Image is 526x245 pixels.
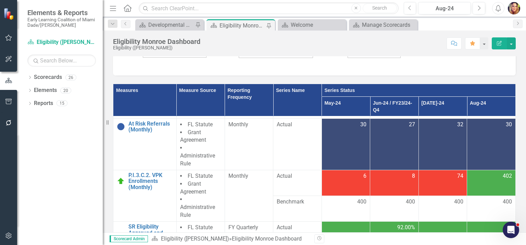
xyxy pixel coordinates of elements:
td: Double-Click to Edit [322,170,370,196]
span: Administrative Rule [180,152,215,167]
td: Double-Click to Edit [467,118,516,170]
div: FY Quarterly [228,224,270,232]
div: Eligibility ([PERSON_NAME]) [113,45,200,50]
a: Eligibility ([PERSON_NAME]) [27,38,96,46]
td: Double-Click to Edit [370,221,418,234]
td: Double-Click to Edit Right Click for Context Menu [113,170,177,221]
div: Eligibility Monroe Dashboard [113,38,200,45]
span: 6 [363,172,366,180]
span: Search [372,5,387,11]
td: Double-Click to Edit [322,196,370,221]
td: Double-Click to Edit [370,170,418,196]
div: 20 [60,87,71,93]
span: 30 [506,121,512,129]
span: Actual [277,121,318,129]
span: 400 [454,198,463,206]
div: 15 [57,101,67,106]
td: Double-Click to Edit [225,170,273,221]
img: No Information [117,122,125,131]
span: Benchmark [277,198,318,206]
td: Double-Click to Edit [467,170,516,196]
td: Double-Click to Edit [370,118,418,170]
span: 32 [457,121,463,129]
td: Double-Click to Edit [176,118,225,170]
td: Double-Click to Edit [370,196,418,221]
span: Scorecard Admin [110,235,148,242]
span: FL Statute [188,121,213,128]
td: Double-Click to Edit [273,118,322,170]
a: Welcome [279,21,345,29]
img: Above Target [117,177,125,185]
span: 8 [412,172,415,180]
td: Double-Click to Edit [225,118,273,170]
td: Double-Click to Edit [273,170,322,196]
span: 400 [503,198,512,206]
span: Actual [277,172,318,180]
a: Scorecards [34,73,62,81]
span: FL Statute [188,224,213,231]
a: Eligibility ([PERSON_NAME]) [161,235,229,242]
td: Double-Click to Edit [322,118,370,170]
input: Search Below... [27,55,96,67]
button: Aug-24 [418,2,471,14]
div: Monthly [228,121,270,129]
span: 27 [409,121,415,129]
button: Search [363,3,397,13]
span: Administrative Rule [180,204,215,218]
span: 400 [357,198,366,206]
td: Double-Click to Edit [273,196,322,221]
a: Elements [34,86,57,94]
div: » [151,235,309,243]
span: FL Statute [188,173,213,179]
span: 92.00% [397,224,415,232]
span: 402 [503,172,512,180]
img: ClearPoint Strategy [3,8,15,20]
a: P.I.3.C.2. VPK Enrollments (Monthly) [128,172,173,190]
span: Grant Agreement [180,180,206,195]
span: Actual [277,224,318,232]
td: Double-Click to Edit [418,118,467,170]
a: Manage Scorecards [351,21,416,29]
img: Laurie Dunn [508,2,520,14]
td: Double-Click to Edit [418,196,467,221]
td: Double-Click to Edit [418,170,467,196]
span: Elements & Reports [27,9,96,17]
a: At Risk Referrals (Monthly) [128,121,173,133]
input: Search ClearPoint... [139,2,398,14]
small: Early Learning Coalition of Miami Dade/[PERSON_NAME] [27,17,96,28]
span: 400 [406,198,415,206]
a: Reports [34,100,53,107]
div: Monthly [228,172,270,180]
iframe: Intercom live chat [503,222,519,238]
a: Developmental Screening Program [137,21,193,29]
td: Double-Click to Edit [176,170,225,221]
span: Grant Agreement [180,129,206,143]
div: Manage Scorecards [362,21,416,29]
span: 30 [360,121,366,129]
td: Double-Click to Edit [467,196,516,221]
div: Eligibility Monroe Dashboard [232,235,302,242]
div: Welcome [291,21,345,29]
div: Aug-24 [421,4,468,13]
div: 26 [65,74,76,80]
span: 74 [457,172,463,180]
div: Eligibility Monroe Dashboard [220,21,265,30]
td: Double-Click to Edit Right Click for Context Menu [113,118,177,170]
td: Double-Click to Edit [273,221,322,234]
div: Developmental Screening Program [148,21,193,29]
